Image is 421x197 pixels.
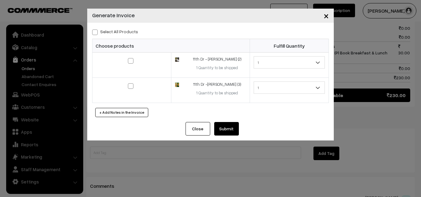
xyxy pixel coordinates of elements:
div: 11th Dr -[PERSON_NAME] (3) [188,81,246,88]
h4: Generate Invoice [92,11,135,19]
button: + Add Notes in the Invoice [95,108,148,117]
span: 1 [254,57,325,68]
th: Choose products [92,39,250,53]
img: 17404898817730Wheat-Idiyappam.jpg [175,83,179,87]
span: 1 [254,82,325,93]
button: Close [186,122,210,136]
div: 11th Dr - [PERSON_NAME] (2) [188,56,246,62]
span: × [324,10,329,21]
button: Close [319,6,334,25]
img: 17573123691953kancheeuram-ildy.jpg [175,57,179,61]
span: 1 [254,81,325,94]
label: Select all Products [92,28,138,35]
div: 1 Quantity to be shipped [188,90,246,96]
button: Submit [214,122,239,136]
th: Fulfill Quantity [250,39,329,53]
span: 1 [254,56,325,69]
div: 1 Quantity to be shipped [188,65,246,71]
